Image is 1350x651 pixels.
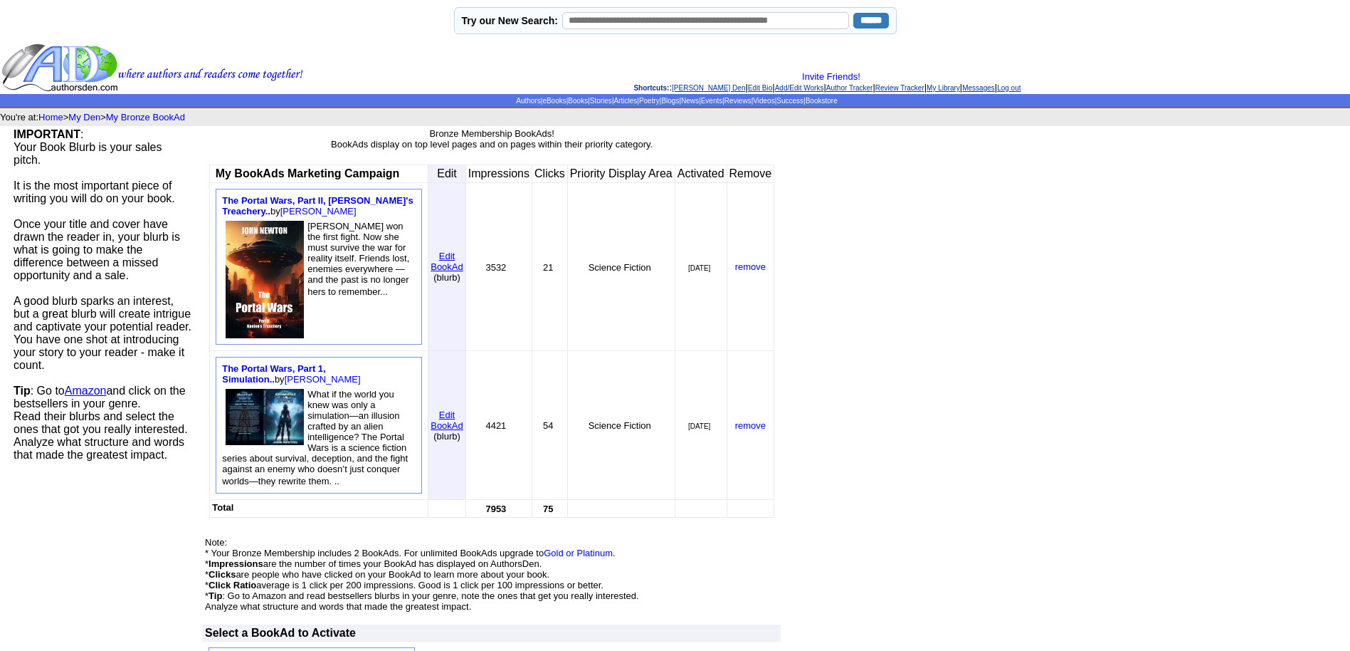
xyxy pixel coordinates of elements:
[962,84,995,92] a: Messages
[431,249,463,272] a: EditBookAd
[927,84,960,92] a: My Library
[216,167,400,179] b: My BookAds Marketing Campaign
[701,97,723,105] a: Events
[205,537,639,612] font: Note: * Your Bronze Membership includes 2 BookAds. For unlimited BookAds upgrade to . * are the n...
[681,97,699,105] a: News
[672,84,745,92] a: [PERSON_NAME] Den
[209,558,263,569] b: Impressions
[1,43,303,93] img: header_logo2.gif
[212,502,233,513] font: Total
[431,251,463,272] font: Edit BookAd
[280,206,357,217] a: [PERSON_NAME]
[806,97,838,105] a: Bookstore
[68,112,100,123] a: My Den
[468,167,529,179] font: Impressions
[222,195,413,217] font: by
[661,97,679,105] a: Blogs
[570,167,673,179] font: Priority Display Area
[729,167,772,179] font: Remove
[688,422,710,430] font: [DATE]
[542,97,566,105] a: eBooks
[14,385,31,397] b: Tip
[590,97,612,105] a: Stories
[639,97,660,105] a: Poetry
[226,221,304,338] img: 80678.jpg
[306,71,1349,93] div: : | | | | | | |
[543,504,553,514] font: 75
[65,385,107,397] a: Amazon
[735,261,766,272] a: remove
[222,195,413,217] a: The Portal Wars, Part II, [PERSON_NAME]'s Treachery..
[433,431,460,442] font: (blurb)
[14,128,80,140] b: IMPORTANT
[307,221,409,297] font: [PERSON_NAME] won the first fight. Now she must survive the war for reality itself. Friends lost,...
[433,272,460,283] font: (blurb)
[724,97,752,105] a: Reviews
[431,408,463,431] a: EditBookAd
[209,569,236,580] b: Clicks
[688,264,710,272] font: [DATE]
[205,627,356,639] font: Select a BookAd to Activate
[285,374,361,385] a: [PERSON_NAME]
[38,112,63,123] a: Home
[875,84,924,92] a: Review Tracker
[106,112,185,123] a: My Bronze BookAd
[735,420,766,431] a: remove
[485,420,506,431] font: 4421
[613,97,637,105] a: Articles
[462,15,558,26] label: Try our New Search:
[568,97,588,105] a: Books
[222,363,325,385] a: The Portal Wars, Part 1, Simulation..
[331,128,653,150] font: Bronze Membership BookAds! BookAds display on top level pages and on pages within their priority ...
[209,590,222,601] b: Tip
[748,84,772,92] a: Edit Bio
[543,420,553,431] font: 54
[753,97,774,105] a: Videos
[544,548,613,558] a: Gold or Platinum
[516,97,540,105] a: Authors
[222,363,360,385] font: by
[589,420,651,431] font: Science Fiction
[776,97,803,105] a: Success
[589,262,651,273] font: Science Fiction
[485,504,506,514] font: 7953
[633,84,669,92] span: Shortcuts:
[431,410,463,431] font: Edit BookAd
[226,389,304,445] img: 80652.jpg
[14,128,191,461] font: : Your Book Blurb is your sales pitch. It is the most important piece of writing you will do on y...
[222,389,408,486] font: What if the world you knew was only a simulation—an illusion crafted by an alien intelligence? Th...
[775,84,824,92] a: Add/Edit Works
[437,167,457,179] font: Edit
[209,580,256,590] b: Click Ratio
[677,167,724,179] font: Activated
[534,167,565,179] font: Clicks
[802,71,860,82] a: Invite Friends!
[826,84,873,92] a: Author Tracker
[485,262,506,273] font: 3532
[997,84,1021,92] a: Log out
[543,262,553,273] font: 21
